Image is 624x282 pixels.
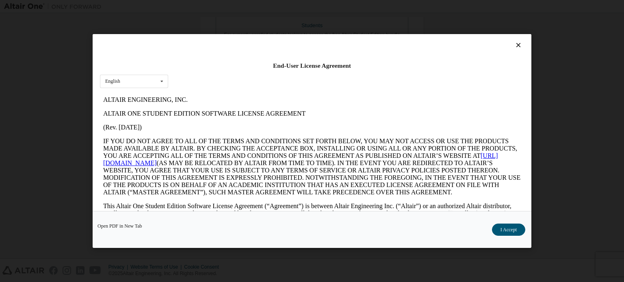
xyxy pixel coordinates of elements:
div: End-User License Agreement [100,62,524,70]
button: I Accept [492,224,525,236]
a: Open PDF in New Tab [97,224,142,228]
a: [URL][DOMAIN_NAME] [3,59,398,73]
p: This Altair One Student Edition Software License Agreement (“Agreement”) is between Altair Engine... [3,110,421,139]
p: IF YOU DO NOT AGREE TO ALL OF THE TERMS AND CONDITIONS SET FORTH BELOW, YOU MAY NOT ACCESS OR USE... [3,45,421,103]
div: English [105,79,120,84]
p: ALTAIR ENGINEERING, INC. [3,3,421,11]
p: ALTAIR ONE STUDENT EDITION SOFTWARE LICENSE AGREEMENT [3,17,421,24]
p: (Rev. [DATE]) [3,31,421,38]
